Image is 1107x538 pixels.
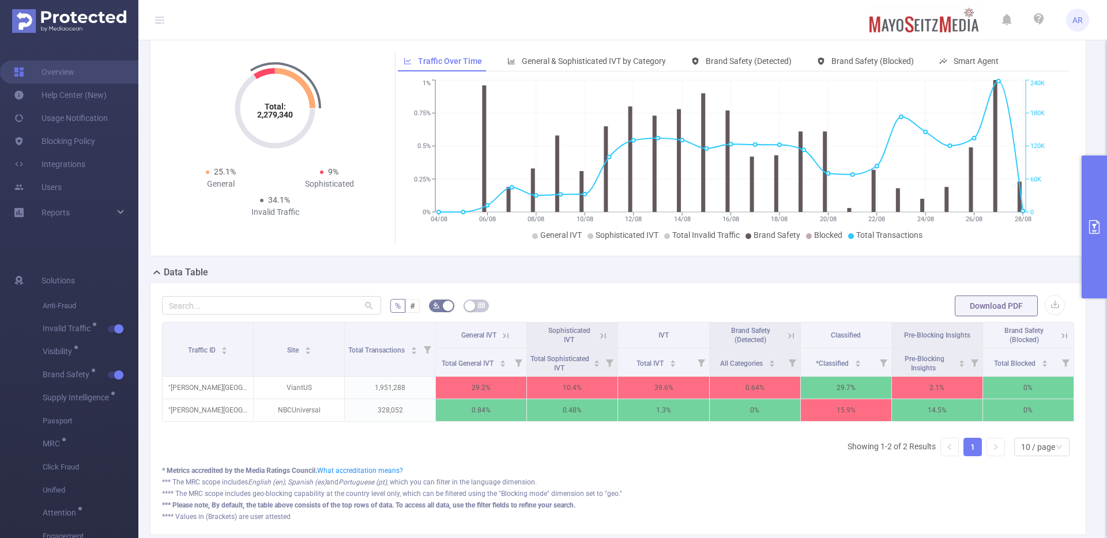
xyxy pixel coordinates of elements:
[722,215,739,223] tspan: 16/08
[593,358,600,365] div: Sort
[43,479,138,502] span: Unified
[784,348,800,376] i: Filter menu
[43,370,93,378] span: Brand Safety
[693,348,709,376] i: Filter menu
[594,358,600,362] i: icon: caret-up
[673,215,690,223] tspan: 14/08
[221,345,228,352] div: Sort
[672,230,740,240] span: Total Invalid Traffic
[625,215,642,223] tspan: 12/08
[436,377,526,399] p: 29.2%
[769,358,775,362] i: icon: caret-up
[162,500,1074,510] div: *** Please note, By default, the table above consists of the top rows of data. To access all data...
[442,359,495,367] span: Total General IVT
[433,302,440,309] i: icon: bg-colors
[275,178,383,190] div: Sophisticated
[317,467,403,475] a: What accreditation means?
[958,358,965,362] i: icon: caret-up
[814,230,842,240] span: Blocked
[348,346,406,354] span: Total Transactions
[162,467,317,475] b: * Metrics accredited by the Media Ratings Council.
[754,230,800,240] span: Brand Safety
[856,230,922,240] span: Total Transactions
[831,56,914,66] span: Brand Safety (Blocked)
[658,331,669,339] span: IVT
[14,84,107,107] a: Help Center (New)
[423,209,431,216] tspan: 0%
[507,57,515,65] i: icon: bar-chart
[892,377,982,399] p: 2.1%
[540,230,582,240] span: General IVT
[304,350,311,353] i: icon: caret-down
[816,359,850,367] span: *Classified
[637,359,665,367] span: Total IVT
[576,215,593,223] tspan: 10/08
[265,102,286,111] tspan: Total:
[966,348,982,376] i: Filter menu
[731,327,770,344] span: Brand Safety (Detected)
[478,302,485,309] i: icon: table
[855,358,861,362] i: icon: caret-up
[304,345,311,348] i: icon: caret-up
[986,438,1005,456] li: Next Page
[14,60,74,84] a: Overview
[1004,327,1044,344] span: Brand Safety (Blocked)
[720,359,765,367] span: All Categories
[669,358,676,362] i: icon: caret-up
[414,176,431,183] tspan: 0.25%
[14,153,85,176] a: Integrations
[221,345,228,348] i: icon: caret-up
[423,80,431,88] tspan: 1%
[868,215,885,223] tspan: 22/08
[548,327,590,344] span: Sophisticated IVT
[1030,176,1041,183] tspan: 60K
[905,355,944,372] span: Pre-Blocking Insights
[771,215,788,223] tspan: 18/08
[1014,215,1031,223] tspan: 28/08
[188,346,217,354] span: Traffic ID
[528,215,544,223] tspan: 08/08
[522,56,666,66] span: General & Sophisticated IVT by Category
[436,399,526,421] p: 0.84%
[1056,444,1063,452] i: icon: down
[966,215,982,223] tspan: 26/08
[254,377,344,399] p: ViantUS
[596,230,658,240] span: Sophisticated IVT
[430,215,447,223] tspan: 04/08
[710,399,800,421] p: 0%
[268,195,290,204] span: 34.1%
[500,362,506,366] i: icon: caret-down
[669,362,676,366] i: icon: caret-down
[958,362,965,366] i: icon: caret-down
[414,109,431,117] tspan: 0.75%
[254,399,344,421] p: NBCUniversal
[162,477,1074,487] div: *** The MRC scope includes and , which you can filter in the language dimension.
[527,377,617,399] p: 10.4%
[963,438,982,456] li: 1
[162,296,381,315] input: Search...
[499,358,506,365] div: Sort
[983,377,1074,399] p: 0%
[12,9,126,33] img: Protected Media
[618,399,709,421] p: 1.3%
[831,331,861,339] span: Classified
[287,346,300,354] span: Site
[42,201,70,224] a: Reports
[14,176,62,199] a: Users
[410,301,415,310] span: #
[328,167,338,176] span: 9%
[769,358,775,365] div: Sort
[162,488,1074,499] div: **** The MRC scope includes geo-blocking capability at the country level only, which can be filte...
[706,56,792,66] span: Brand Safety (Detected)
[167,178,275,190] div: General
[710,377,800,399] p: 0.64%
[955,295,1038,316] button: Download PDF
[419,323,435,376] i: Filter menu
[801,377,891,399] p: 29.7%
[43,509,80,517] span: Attention
[42,208,70,217] span: Reports
[1041,358,1048,362] i: icon: caret-up
[417,143,431,150] tspan: 0.5%
[994,359,1037,367] span: Total Blocked
[221,350,228,353] i: icon: caret-down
